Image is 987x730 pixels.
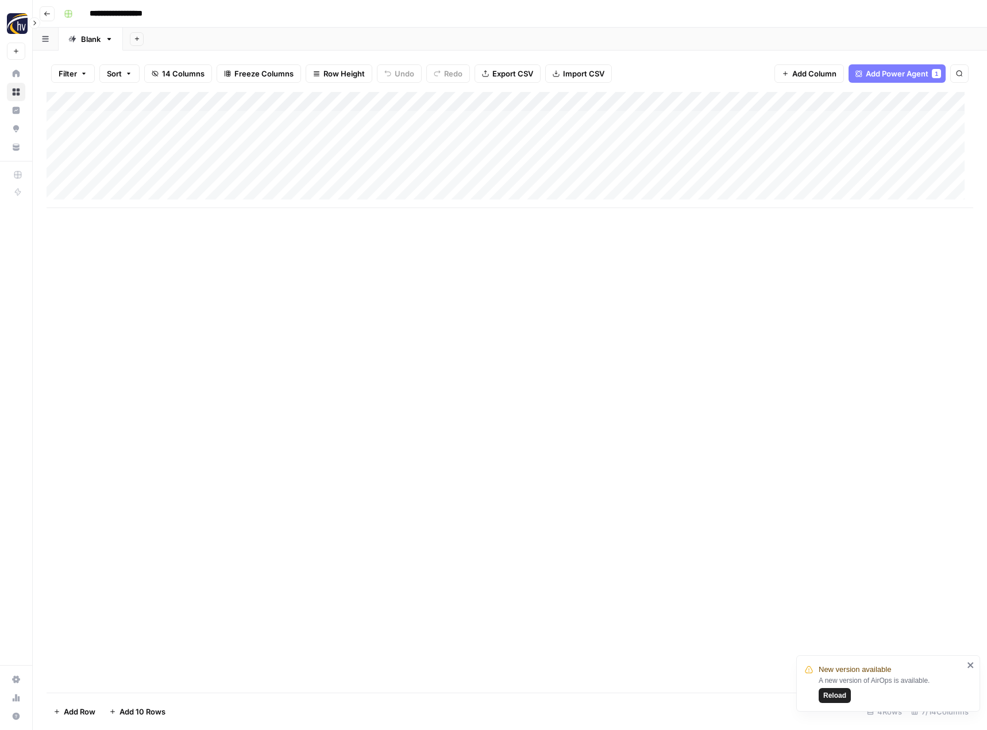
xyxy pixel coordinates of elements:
a: Your Data [7,138,25,156]
span: 1 [935,69,938,78]
span: Reload [823,690,846,701]
button: Row Height [306,64,372,83]
span: Add 10 Rows [119,706,165,717]
div: A new version of AirOps is available. [819,675,963,703]
button: Import CSV [545,64,612,83]
span: Sort [107,68,122,79]
div: 7/14 Columns [907,702,973,721]
button: Help + Support [7,707,25,725]
button: Add Column [774,64,844,83]
button: 14 Columns [144,64,212,83]
span: Freeze Columns [234,68,294,79]
button: Add Row [47,702,102,721]
span: Import CSV [563,68,604,79]
div: Blank [81,33,101,45]
div: 4 Rows [862,702,907,721]
button: Filter [51,64,95,83]
a: Browse [7,83,25,101]
a: Home [7,64,25,83]
button: Add 10 Rows [102,702,172,721]
a: Usage [7,689,25,707]
button: Reload [819,688,851,703]
button: Undo [377,64,422,83]
span: Add Power Agent [866,68,928,79]
span: Add Column [792,68,836,79]
span: Export CSV [492,68,533,79]
button: close [967,660,975,670]
span: Filter [59,68,77,79]
span: Add Row [64,706,95,717]
a: Opportunities [7,120,25,138]
button: Workspace: HigherVisibility [7,9,25,38]
a: Blank [59,28,123,51]
button: Redo [426,64,470,83]
button: Add Power Agent1 [849,64,946,83]
button: Export CSV [475,64,541,83]
span: Redo [444,68,462,79]
button: Freeze Columns [217,64,301,83]
div: 1 [932,69,941,78]
span: 14 Columns [162,68,205,79]
span: New version available [819,664,891,675]
img: HigherVisibility Logo [7,13,28,34]
span: Row Height [323,68,365,79]
span: Undo [395,68,414,79]
a: Insights [7,101,25,120]
button: Sort [99,64,140,83]
a: Settings [7,670,25,689]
